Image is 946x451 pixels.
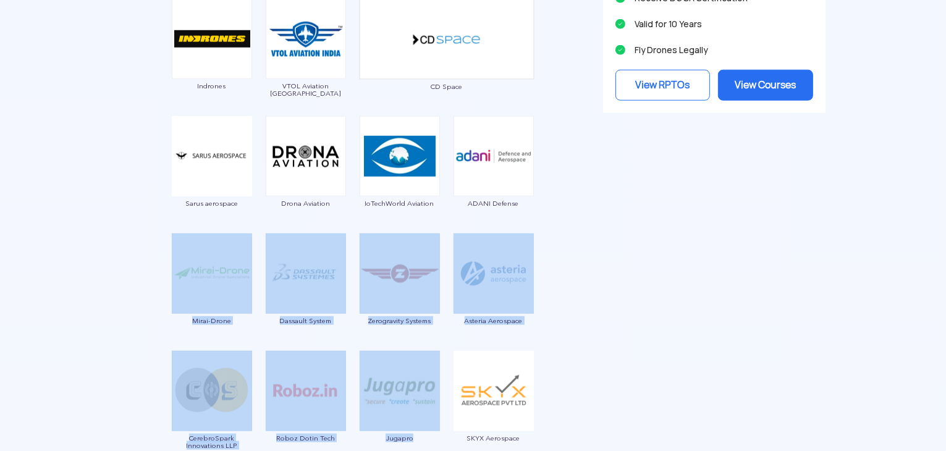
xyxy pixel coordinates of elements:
img: ic_adanidefence.png [454,116,534,196]
li: Valid for 10 Years [615,15,813,33]
span: Drona Aviation [265,200,347,207]
a: ADANI Defense [453,150,534,207]
a: VTOL Aviation [GEOGRAPHIC_DATA] [265,33,347,97]
span: SKYX Aerospace [453,434,534,442]
a: Zerogravity Systems [359,268,441,324]
span: Indrones [171,82,253,90]
img: ic_asteria.png [454,234,534,314]
span: Jugapro [359,434,441,442]
a: Mirai-Drone [171,268,253,324]
a: SKYX Aerospace [453,385,534,442]
span: CerebroSpark Innovations LLP [171,434,253,449]
a: Dassault System [265,268,347,324]
a: View Courses [718,70,813,101]
span: CD Space [359,83,534,90]
span: Asteria Aerospace [453,317,534,324]
span: Mirai-Drone [171,317,253,324]
span: Sarus aerospace [171,200,253,207]
img: ic_jugapro.png [360,351,440,431]
span: VTOL Aviation [GEOGRAPHIC_DATA] [265,82,347,97]
a: View RPTOs [615,70,711,101]
span: IoTechWorld Aviation [359,200,441,207]
img: ic_zerogravity.png [360,234,440,314]
a: CerebroSpark Innovations LLP [171,385,253,449]
img: ic_dassaultsystems.png [266,234,346,314]
a: Asteria Aerospace [453,268,534,324]
span: Roboz Dotin Tech [265,434,347,442]
a: Indrones [171,33,253,90]
img: img_roboz.png [266,351,346,431]
img: drona-maps.png [266,116,346,196]
a: Drona Aviation [265,150,347,207]
li: Fly Drones Legally [615,41,813,59]
a: Jugapro [359,385,441,442]
img: img_skyx.png [454,351,534,431]
img: ic_cerebospark.png [172,351,252,431]
img: ic_iotechworld.png [360,116,440,196]
span: Zerogravity Systems [359,317,441,324]
a: CD Space [359,33,534,90]
a: Sarus aerospace [171,150,253,207]
img: ic_mirai-drones.png [172,234,252,314]
span: ADANI Defense [453,200,534,207]
span: Dassault System [265,317,347,324]
img: img_sarus.png [172,116,252,196]
a: Roboz Dotin Tech [265,385,347,442]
